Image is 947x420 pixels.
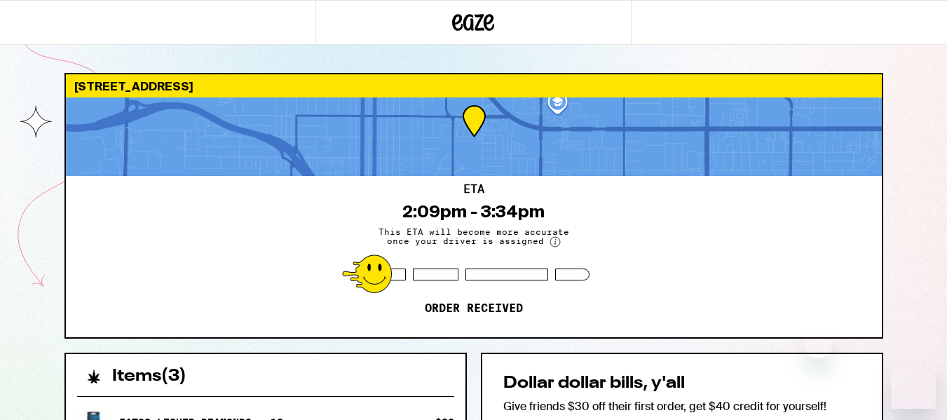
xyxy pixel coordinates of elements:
p: Order received [425,302,523,316]
h2: Items ( 3 ) [112,368,186,385]
iframe: Button to launch messaging window [891,364,936,409]
iframe: Close message [804,330,832,358]
h2: ETA [463,184,484,195]
p: Give friends $30 off their first order, get $40 credit for yourself! [503,399,861,414]
h2: Dollar dollar bills, y'all [503,375,861,392]
div: 2:09pm - 3:34pm [402,202,545,222]
div: [STREET_ADDRESS] [66,74,882,97]
span: This ETA will become more accurate once your driver is assigned [369,227,579,248]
